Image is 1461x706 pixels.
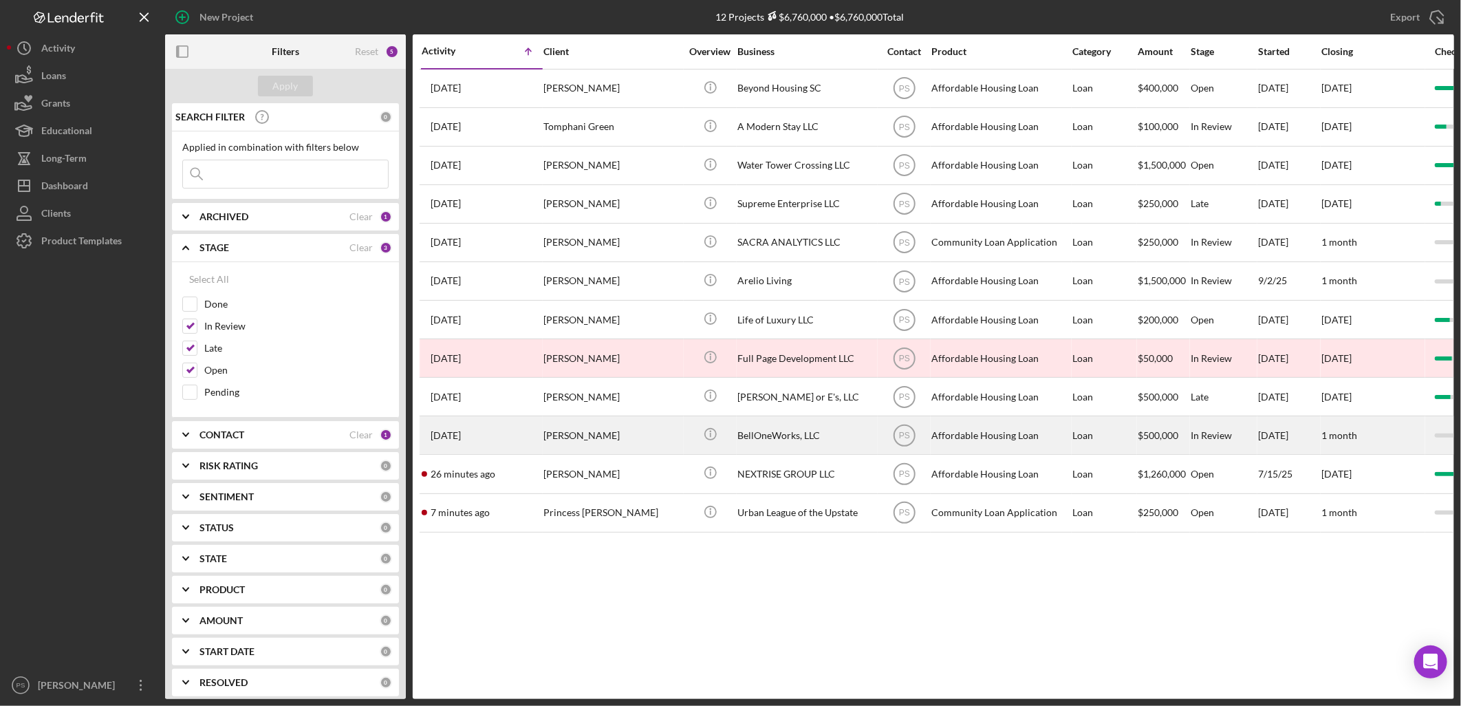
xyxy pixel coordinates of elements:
div: Late [1191,378,1257,415]
div: Water Tower Crossing LLC [737,147,875,184]
text: PS [898,470,909,480]
b: AMOUNT [199,615,243,626]
div: [PERSON_NAME] or E's, LLC [737,378,875,415]
div: Affordable Housing Loan [931,456,1069,492]
div: Long-Term [41,145,87,175]
label: Pending [204,385,389,399]
div: Activity [41,34,75,65]
button: Dashboard [7,172,158,200]
b: PRODUCT [199,584,245,595]
div: Open [1191,456,1257,492]
a: Loans [7,62,158,89]
div: Loan [1072,109,1136,145]
time: [DATE] [1321,82,1352,94]
div: Affordable Housing Loan [931,301,1069,338]
a: Long-Term [7,145,158,172]
div: Export [1390,3,1420,31]
span: $250,000 [1138,506,1178,518]
time: 2025-09-15 18:52 [431,469,495,480]
time: 2025-09-05 07:52 [431,353,461,364]
div: [DATE] [1258,378,1320,415]
div: 0 [380,522,392,534]
div: Product [931,46,1069,57]
span: $500,000 [1138,391,1178,403]
div: New Project [199,3,253,31]
time: 1 month [1321,506,1357,518]
div: Stage [1191,46,1257,57]
span: $200,000 [1138,314,1178,325]
div: Tomphani Green [543,109,681,145]
div: Affordable Housing Loan [931,378,1069,415]
div: Affordable Housing Loan [931,147,1069,184]
b: STATE [199,553,227,564]
time: 2025-08-27 16:57 [431,198,461,209]
div: [PERSON_NAME] [543,378,681,415]
div: Life of Luxury LLC [737,301,875,338]
div: In Review [1191,263,1257,299]
div: $6,760,000 [764,11,827,23]
div: Client [543,46,681,57]
span: $500,000 [1138,429,1178,441]
a: Clients [7,200,158,227]
div: Late [1191,186,1257,222]
div: Educational [41,117,92,148]
div: Loan [1072,224,1136,261]
a: Activity [7,34,158,62]
time: [DATE] [1321,159,1352,171]
div: 0 [380,460,392,472]
div: $50,000 [1138,340,1189,376]
time: [DATE] [1321,314,1352,325]
div: Loans [41,62,66,93]
label: In Review [204,319,389,333]
div: Reset [355,46,378,57]
div: Closing [1321,46,1425,57]
b: CONTACT [199,429,244,440]
button: Select All [182,266,236,293]
text: PS [898,238,909,248]
text: PS [898,277,909,286]
b: STAGE [199,242,229,253]
div: 0 [380,584,392,596]
div: Open [1191,147,1257,184]
div: 9/2/25 [1258,263,1320,299]
time: 2025-07-31 12:08 [431,121,461,132]
time: 2025-09-05 10:02 [431,392,461,403]
div: Contact [878,46,930,57]
div: 5 [385,45,399,58]
div: Loan [1072,263,1136,299]
button: Export [1376,3,1454,31]
time: [DATE] [1321,468,1352,480]
div: Loan [1072,147,1136,184]
div: [PERSON_NAME] [543,224,681,261]
div: [PERSON_NAME] [543,456,681,492]
div: [DATE] [1258,186,1320,222]
div: Clients [41,200,71,231]
div: Loan [1072,70,1136,107]
div: [PERSON_NAME] [543,301,681,338]
div: [DATE] [1258,109,1320,145]
div: 7/15/25 [1258,456,1320,492]
div: NEXTRISE GROUP LLC [737,456,875,492]
button: Grants [7,89,158,117]
time: [DATE] [1321,352,1352,364]
div: Princess [PERSON_NAME] [543,495,681,531]
div: Select All [189,266,229,293]
button: Product Templates [7,227,158,255]
text: PS [898,122,909,132]
div: [PERSON_NAME] [543,263,681,299]
div: Loan [1072,186,1136,222]
div: [PERSON_NAME] [543,70,681,107]
button: PS[PERSON_NAME] [7,672,158,699]
time: 1 month [1321,275,1357,286]
div: 0 [380,676,392,689]
time: [DATE] [1321,120,1352,132]
time: 2025-07-03 21:05 [431,83,461,94]
div: 12 Projects • $6,760,000 Total [715,11,904,23]
div: Loan [1072,301,1136,338]
div: Loan [1072,456,1136,492]
time: 2025-09-05 12:30 [431,430,461,441]
div: [DATE] [1258,147,1320,184]
div: 0 [380,645,392,658]
div: In Review [1191,224,1257,261]
div: Clear [349,211,373,222]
